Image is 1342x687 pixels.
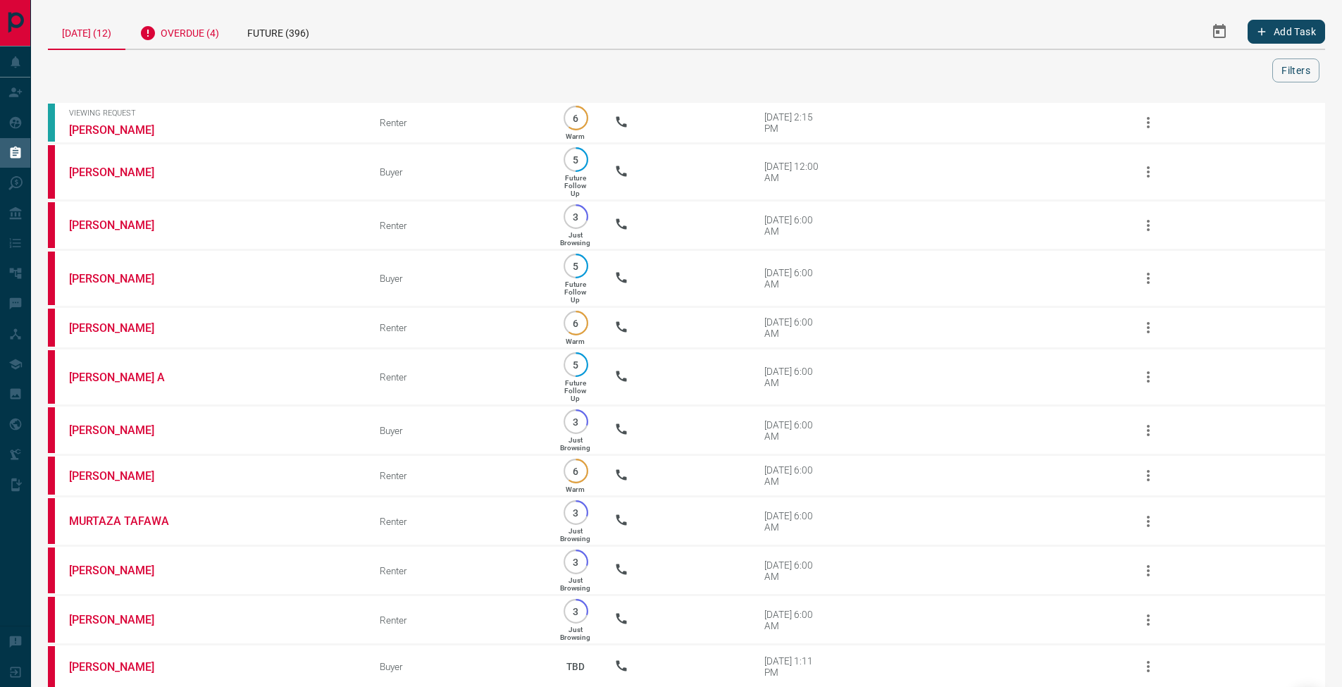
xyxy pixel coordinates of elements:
[125,14,233,49] div: Overdue (4)
[571,507,581,518] p: 3
[380,614,537,626] div: Renter
[571,261,581,271] p: 5
[571,416,581,427] p: 3
[69,272,175,285] a: [PERSON_NAME]
[48,104,55,142] div: condos.ca
[48,646,55,687] div: property.ca
[380,273,537,284] div: Buyer
[571,318,581,328] p: 6
[764,161,824,183] div: [DATE] 12:00 AM
[764,366,824,388] div: [DATE] 6:00 AM
[571,113,581,123] p: 6
[764,655,824,678] div: [DATE] 1:11 PM
[380,322,537,333] div: Renter
[380,661,537,672] div: Buyer
[380,516,537,527] div: Renter
[380,565,537,576] div: Renter
[48,498,55,544] div: property.ca
[48,309,55,347] div: property.ca
[571,154,581,165] p: 5
[764,419,824,442] div: [DATE] 6:00 AM
[764,111,824,134] div: [DATE] 2:15 PM
[69,321,175,335] a: [PERSON_NAME]
[566,485,585,493] p: Warm
[48,145,55,199] div: property.ca
[571,211,581,222] p: 3
[564,379,586,402] p: Future Follow Up
[380,425,537,436] div: Buyer
[764,510,824,533] div: [DATE] 6:00 AM
[558,648,593,686] p: TBD
[764,559,824,582] div: [DATE] 6:00 AM
[571,466,581,476] p: 6
[69,613,175,626] a: [PERSON_NAME]
[48,350,55,404] div: property.ca
[560,527,590,543] p: Just Browsing
[764,267,824,290] div: [DATE] 6:00 AM
[764,316,824,339] div: [DATE] 6:00 AM
[69,423,175,437] a: [PERSON_NAME]
[571,557,581,567] p: 3
[48,202,55,248] div: property.ca
[1272,58,1319,82] button: Filters
[69,564,175,577] a: [PERSON_NAME]
[560,576,590,592] p: Just Browsing
[48,407,55,453] div: property.ca
[69,109,359,118] span: Viewing Request
[69,514,175,528] a: MURTAZA TAFAWA
[571,606,581,617] p: 3
[233,14,323,49] div: Future (396)
[48,457,55,495] div: property.ca
[560,436,590,452] p: Just Browsing
[380,166,537,178] div: Buyer
[564,280,586,304] p: Future Follow Up
[564,174,586,197] p: Future Follow Up
[69,660,175,674] a: [PERSON_NAME]
[764,214,824,237] div: [DATE] 6:00 AM
[48,547,55,593] div: property.ca
[69,123,175,137] a: [PERSON_NAME]
[764,464,824,487] div: [DATE] 6:00 AM
[69,469,175,483] a: [PERSON_NAME]
[380,470,537,481] div: Renter
[69,218,175,232] a: [PERSON_NAME]
[48,597,55,643] div: property.ca
[48,14,125,50] div: [DATE] (12)
[69,166,175,179] a: [PERSON_NAME]
[380,371,537,383] div: Renter
[560,231,590,247] p: Just Browsing
[48,252,55,305] div: property.ca
[380,220,537,231] div: Renter
[566,338,585,345] p: Warm
[571,359,581,370] p: 5
[1203,15,1236,49] button: Select Date Range
[380,117,537,128] div: Renter
[560,626,590,641] p: Just Browsing
[566,132,585,140] p: Warm
[1248,20,1325,44] button: Add Task
[69,371,175,384] a: [PERSON_NAME] A
[764,609,824,631] div: [DATE] 6:00 AM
